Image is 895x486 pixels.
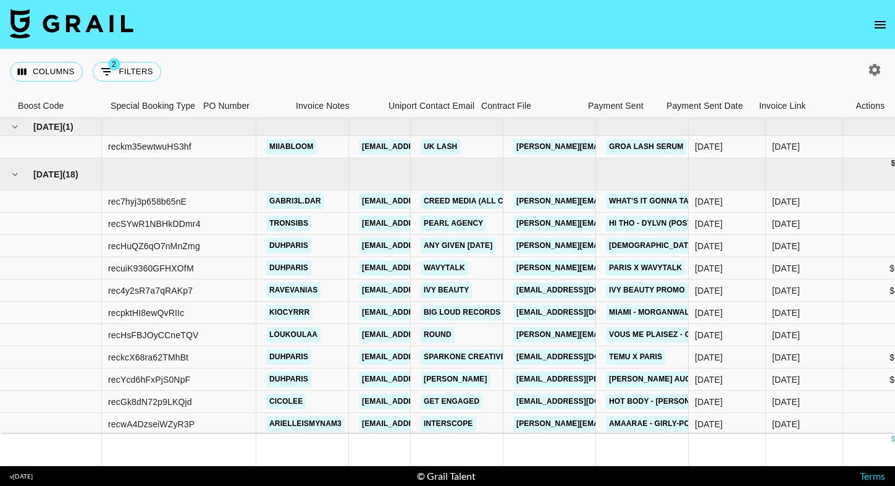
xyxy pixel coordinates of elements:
[772,284,800,297] div: Aug '25
[695,140,723,153] div: 04/08/2025
[359,372,497,387] a: [EMAIL_ADDRESS][DOMAIN_NAME]
[606,216,697,231] a: Hi Tho - DYLVN (post)
[568,94,660,118] div: Payment Sent
[855,94,884,118] div: Actions
[6,118,23,135] button: hide children
[421,416,476,432] a: Interscope
[513,238,715,254] a: [PERSON_NAME][EMAIL_ADDRESS][DOMAIN_NAME]
[359,216,497,231] a: [EMAIL_ADDRESS][DOMAIN_NAME]
[772,140,800,153] div: Sep '25
[606,194,707,209] a: WHAT’S IT GONNA TAKE?
[108,240,200,252] div: recHuQZ6qO7nMnZmg
[108,307,184,319] div: recpktHI8ewQvRIIc
[513,327,715,343] a: [PERSON_NAME][EMAIL_ADDRESS][DOMAIN_NAME]
[513,372,715,387] a: [EMAIL_ADDRESS][PERSON_NAME][DOMAIN_NAME]
[513,305,652,320] a: [EMAIL_ADDRESS][DOMAIN_NAME]
[606,416,700,432] a: Amaarae - Girly-pop!
[417,470,476,482] div: © Grail Talent
[421,194,549,209] a: Creed Media (All Campaigns)
[772,418,800,430] div: Aug '25
[62,121,74,133] span: ( 1 )
[695,351,723,364] div: 24/06/2025
[772,329,800,341] div: Aug '25
[846,94,895,118] div: Actions
[772,373,800,386] div: Aug '25
[266,394,306,409] a: cicolee
[891,158,895,169] div: $
[359,139,497,155] a: [EMAIL_ADDRESS][DOMAIN_NAME]
[359,260,497,276] a: [EMAIL_ADDRESS][DOMAIN_NAME]
[359,283,497,298] a: [EMAIL_ADDRESS][DOMAIN_NAME]
[606,349,665,365] a: Temu X Paris
[108,373,190,386] div: recYcd6hFxPjS0NpF
[266,372,311,387] a: duhparis
[513,416,778,432] a: [PERSON_NAME][EMAIL_ADDRESS][PERSON_NAME][DOMAIN_NAME]
[772,396,800,408] div: Aug '25
[421,394,482,409] a: Get Engaged
[266,139,316,155] a: miiabloom
[203,94,250,118] div: PO Number
[104,94,197,118] div: Special Booking Type
[695,396,723,408] div: 28/07/2025
[606,238,783,254] a: [DEMOGRAPHIC_DATA] - Thinkin About You
[421,283,472,298] a: Ivy Beauty
[421,349,541,365] a: Sparkone Creative Limited
[606,283,688,298] a: Ivy Beauty Promo
[290,94,382,118] div: Invoice Notes
[197,94,290,118] div: PO Number
[266,216,311,231] a: tronsibs
[695,218,723,230] div: 31/07/2025
[108,195,187,208] div: rec7hyj3p658b65nE
[266,349,311,365] a: duhparis
[695,418,723,430] div: 28/07/2025
[108,58,120,70] span: 2
[891,434,895,445] div: $
[10,62,83,82] button: Select columns
[93,62,161,82] button: Show filters
[266,327,321,343] a: loukoulaa
[108,284,193,297] div: rec4y2sR7a7qRAKp7
[606,372,773,387] a: [PERSON_NAME] August Quality Store
[108,218,201,230] div: recSYwR1NBHkDDmr4
[421,216,486,231] a: Pearl Agency
[10,9,133,38] img: Grail Talent
[513,194,778,209] a: [PERSON_NAME][EMAIL_ADDRESS][PERSON_NAME][DOMAIN_NAME]
[481,94,531,118] div: Contract File
[6,166,23,183] button: hide children
[421,305,503,320] a: Big Loud Records
[359,327,497,343] a: [EMAIL_ADDRESS][DOMAIN_NAME]
[860,470,885,482] a: Terms
[266,283,321,298] a: ravevanias
[266,194,324,209] a: gabri3l.dar
[772,262,800,275] div: Aug '25
[62,168,78,181] span: ( 18 )
[606,327,713,343] a: Vous me plaisez - Gambi
[108,329,198,341] div: recHsFBJOyCCneTQV
[10,472,33,480] div: v [DATE]
[359,416,497,432] a: [EMAIL_ADDRESS][DOMAIN_NAME]
[421,260,468,276] a: WavyTalk
[606,305,707,320] a: Miami - morganwallen
[359,305,497,320] a: [EMAIL_ADDRESS][DOMAIN_NAME]
[421,139,460,155] a: UK LASH
[606,260,685,276] a: Paris X Wavytalk
[660,94,753,118] div: Payment Sent Date
[513,394,652,409] a: [EMAIL_ADDRESS][DOMAIN_NAME]
[359,349,497,365] a: [EMAIL_ADDRESS][DOMAIN_NAME]
[266,238,311,254] a: duhparis
[359,194,497,209] a: [EMAIL_ADDRESS][DOMAIN_NAME]
[772,351,800,364] div: Aug '25
[18,94,64,118] div: Boost Code
[695,262,723,275] div: 21/07/2025
[296,94,350,118] div: Invoice Notes
[772,195,800,208] div: Aug '25
[695,307,723,319] div: 25/07/2025
[266,416,345,432] a: arielleismynam3
[359,238,497,254] a: [EMAIL_ADDRESS][DOMAIN_NAME]
[695,240,723,252] div: 31/07/2025
[666,94,743,118] div: Payment Sent Date
[513,349,652,365] a: [EMAIL_ADDRESS][DOMAIN_NAME]
[111,94,195,118] div: Special Booking Type
[772,218,800,230] div: Aug '25
[389,94,474,118] div: Uniport Contact Email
